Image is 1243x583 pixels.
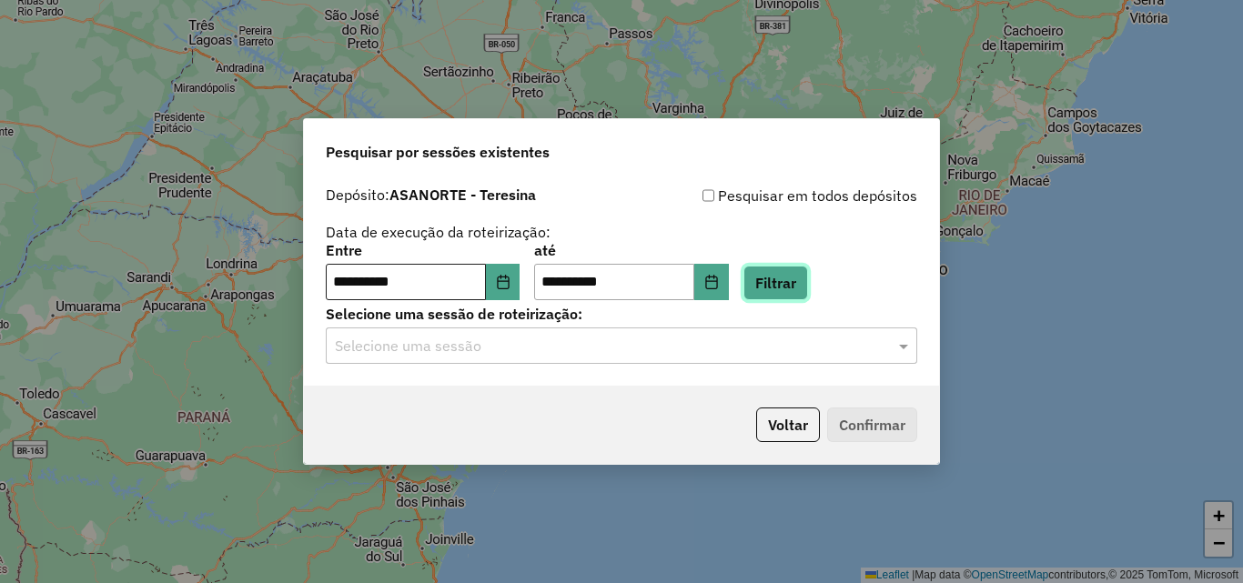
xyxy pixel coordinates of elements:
[743,266,808,300] button: Filtrar
[486,264,520,300] button: Choose Date
[326,303,917,325] label: Selecione uma sessão de roteirização:
[621,185,917,206] div: Pesquisar em todos depósitos
[326,184,536,206] label: Depósito:
[389,186,536,204] strong: ASANORTE - Teresina
[534,239,728,261] label: até
[326,141,550,163] span: Pesquisar por sessões existentes
[326,239,520,261] label: Entre
[326,221,551,243] label: Data de execução da roteirização:
[756,407,820,442] button: Voltar
[694,264,729,300] button: Choose Date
